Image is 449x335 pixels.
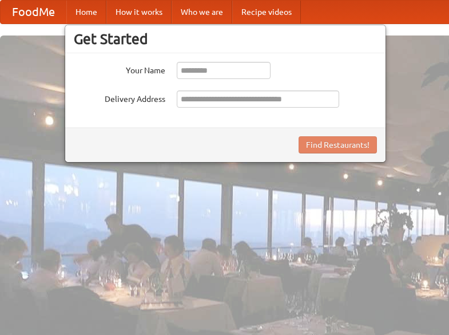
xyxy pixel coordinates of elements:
[299,136,377,153] button: Find Restaurants!
[1,1,66,23] a: FoodMe
[74,62,165,76] label: Your Name
[232,1,301,23] a: Recipe videos
[74,30,377,48] h3: Get Started
[106,1,172,23] a: How it works
[74,90,165,105] label: Delivery Address
[66,1,106,23] a: Home
[172,1,232,23] a: Who we are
